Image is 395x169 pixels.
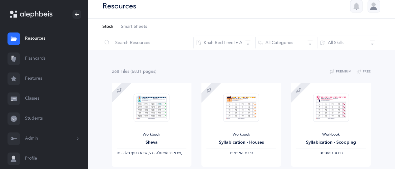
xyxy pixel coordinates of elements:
span: s [153,69,155,74]
div: ‪, + 2‬ [117,151,186,156]
img: Sheva-Workbook-Red_EN_thumbnail_1754012358.png [134,93,170,122]
span: s [127,69,129,74]
button: All Categories [255,35,318,50]
img: Syllabication-Workbook-Level-1-EN_Red_Houses_thumbnail_1741114032.png [223,93,259,122]
div: Workbook [296,132,366,137]
span: ‫חיבור האותיות‬ [230,151,253,155]
div: Sheva [117,139,186,146]
span: (6831 page ) [131,69,156,74]
span: 268 File [112,69,129,74]
span: Smart Sheets [121,24,147,30]
div: Syllabication - Houses [206,139,276,146]
img: Syllabication-Workbook-Level-1-EN_Red_Scooping_thumbnail_1741114434.png [313,93,349,122]
span: ‫חיבור האותיות‬ [319,151,343,155]
span: ‫שבא בראש מלה - נע, שבא בסוף מלה - נח‬ [117,151,181,155]
div: Syllabication - Scooping [296,139,366,146]
div: Workbook [117,132,186,137]
div: Workbook [206,132,276,137]
button: Free [356,68,371,76]
button: Premium [329,68,351,76]
button: All Skills [318,35,380,50]
button: Kriah Red Level • A [193,35,256,50]
input: Search Resources [102,35,194,50]
div: Resources [102,1,136,11]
